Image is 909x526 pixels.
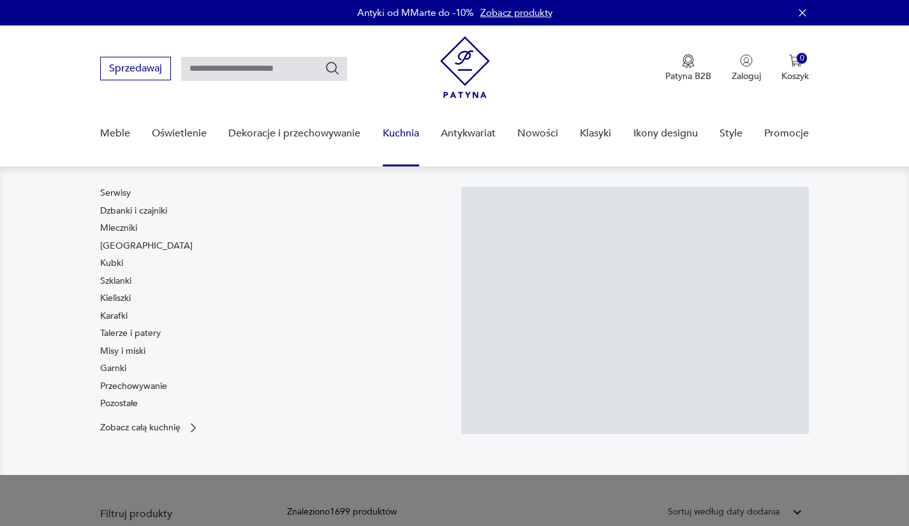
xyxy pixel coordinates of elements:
a: Klasyki [580,109,611,158]
a: Oświetlenie [152,109,207,158]
a: Sprzedawaj [100,65,171,74]
img: Ikona medalu [682,54,695,68]
a: Kubki [100,257,123,270]
a: Kuchnia [383,109,419,158]
button: Patyna B2B [665,54,711,82]
a: Kieliszki [100,292,131,305]
a: Ikony designu [633,109,698,158]
a: Zobacz produkty [480,6,552,19]
button: 0Koszyk [781,54,809,82]
a: Karafki [100,310,128,323]
a: Mleczniki [100,222,137,235]
a: Antykwariat [441,109,496,158]
a: [GEOGRAPHIC_DATA] [100,240,193,252]
img: Ikona koszyka [789,54,802,67]
button: Sprzedawaj [100,57,171,80]
a: Pozostałe [100,397,138,410]
button: Zaloguj [732,54,761,82]
p: Zaloguj [732,70,761,82]
p: Zobacz całą kuchnię [100,423,181,432]
a: Misy i miski [100,345,145,358]
p: Antyki od MMarte do -10% [357,6,474,19]
a: Garnki [100,362,126,375]
a: Meble [100,109,130,158]
p: Koszyk [781,70,809,82]
p: Patyna B2B [665,70,711,82]
div: 0 [797,53,808,64]
button: Szukaj [325,61,340,76]
a: Szklanki [100,275,131,288]
a: Talerze i patery [100,327,161,340]
a: Przechowywanie [100,380,167,393]
a: Dzbanki i czajniki [100,205,167,217]
a: Zobacz całą kuchnię [100,421,200,434]
a: Serwisy [100,187,131,200]
img: Ikonka użytkownika [740,54,753,67]
a: Promocje [764,109,809,158]
a: Nowości [517,109,558,158]
a: Style [720,109,743,158]
img: Patyna - sklep z meblami i dekoracjami vintage [440,36,490,98]
a: Dekoracje i przechowywanie [228,109,360,158]
a: Ikona medaluPatyna B2B [665,54,711,82]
